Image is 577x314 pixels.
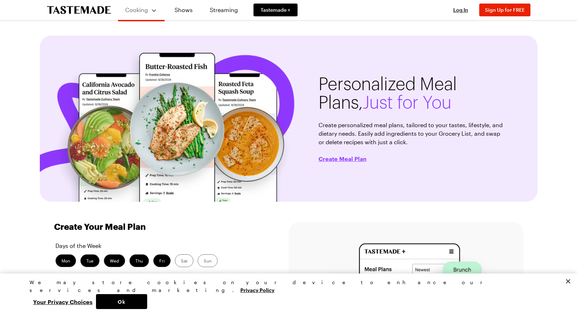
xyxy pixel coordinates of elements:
[319,121,503,146] p: Create personalized meal plans, tailored to your tastes, lifestyle, and dietary needs. Easily add...
[55,254,76,267] label: Mon
[40,41,297,202] img: personalized meal plans banner
[125,3,157,17] button: Cooking
[125,6,148,13] span: Cooking
[104,254,125,267] label: Wed
[55,242,266,250] p: Days of the Week
[198,254,218,267] label: Sun
[319,75,503,112] h1: Personalized Meal Plans,
[253,4,298,16] a: Tastemade +
[54,222,146,232] h1: Create Your Meal Plan
[175,254,193,267] label: Sat
[47,6,111,14] a: To Tastemade Home Page
[560,274,576,289] button: Close
[447,6,475,13] button: Log In
[129,254,149,267] label: Thu
[30,278,541,294] div: We may store cookies on your device to enhance our services and marketing.
[319,155,367,162] button: Create Meal Plan
[240,286,274,293] a: More information about your privacy, opens in a new tab
[80,254,100,267] label: Tue
[479,4,530,16] button: Sign Up for FREE
[30,294,96,309] button: Your Privacy Choices
[363,94,452,112] span: Just for You
[485,7,525,13] span: Sign Up for FREE
[453,7,468,13] span: Log In
[96,294,147,309] button: Ok
[261,6,290,13] span: Tastemade +
[153,254,171,267] label: Fri
[30,278,541,309] div: Privacy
